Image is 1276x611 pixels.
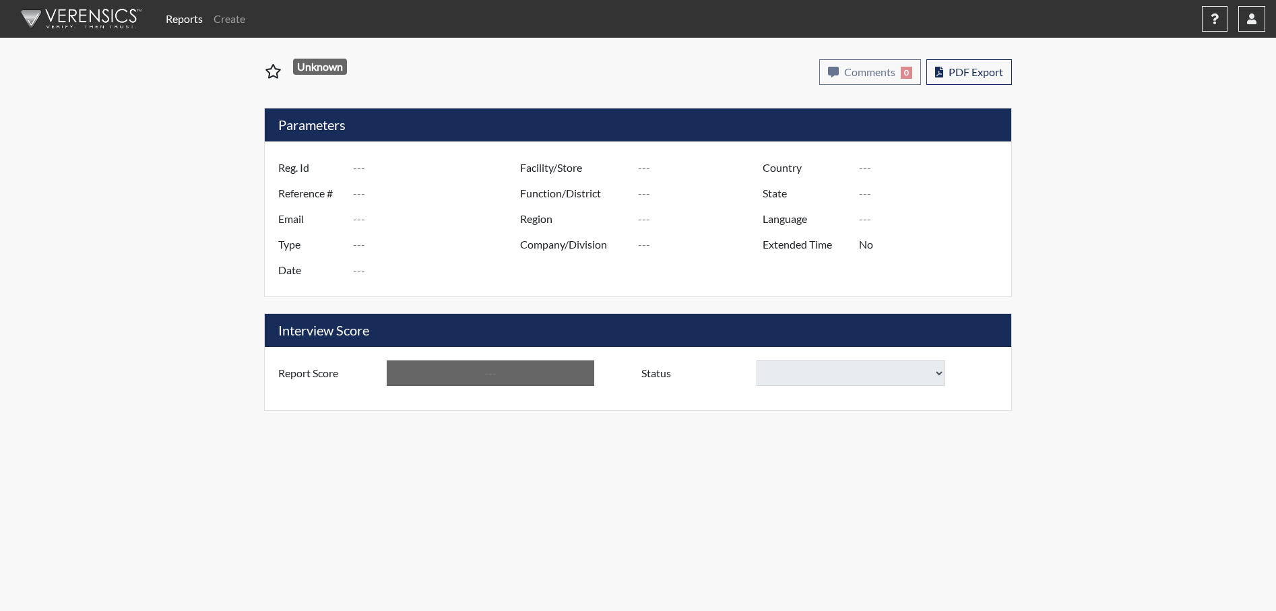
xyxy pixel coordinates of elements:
input: --- [859,206,1008,232]
a: Reports [160,5,208,32]
input: --- [859,181,1008,206]
h5: Parameters [265,108,1011,141]
input: --- [638,155,766,181]
a: Create [208,5,251,32]
label: Company/Division [510,232,638,257]
input: --- [638,232,766,257]
button: PDF Export [926,59,1012,85]
input: --- [638,181,766,206]
label: Extended Time [753,232,859,257]
input: --- [859,232,1008,257]
div: Document a decision to hire or decline a candiate [631,360,1008,386]
input: --- [387,360,594,386]
label: Facility/Store [510,155,638,181]
span: Unknown [293,59,348,75]
label: Status [631,360,757,386]
span: 0 [901,67,912,79]
input: --- [353,155,523,181]
input: --- [353,206,523,232]
label: Reference # [268,181,353,206]
span: PDF Export [949,65,1003,78]
input: --- [859,155,1008,181]
input: --- [353,232,523,257]
h5: Interview Score [265,314,1011,347]
label: Report Score [268,360,387,386]
label: Type [268,232,353,257]
label: Email [268,206,353,232]
input: --- [353,257,523,283]
button: Comments0 [819,59,921,85]
label: Language [753,206,859,232]
label: State [753,181,859,206]
input: --- [638,206,766,232]
label: Function/District [510,181,638,206]
label: Reg. Id [268,155,353,181]
label: Country [753,155,859,181]
input: --- [353,181,523,206]
span: Comments [844,65,895,78]
label: Date [268,257,353,283]
label: Region [510,206,638,232]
